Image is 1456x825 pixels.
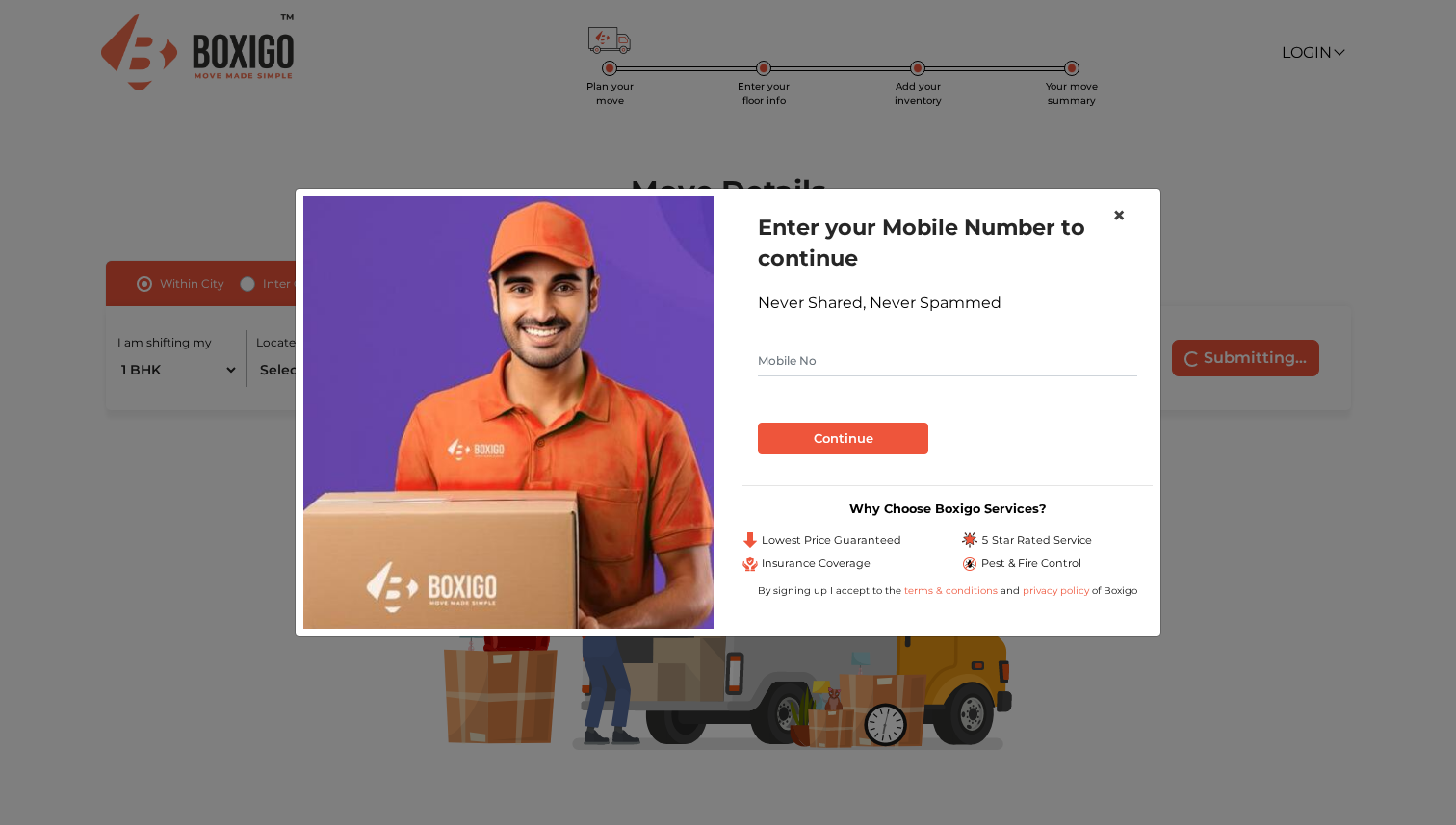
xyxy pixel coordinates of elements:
img: relocation-img [303,196,714,628]
button: Close [1097,189,1141,243]
a: privacy policy [1020,584,1092,597]
span: Lowest Price Guaranteed [762,532,901,549]
div: By signing up I accept to the and of Boxigo [742,583,1153,598]
h1: Enter your Mobile Number to continue [758,212,1137,273]
span: × [1112,201,1126,229]
a: terms & conditions [904,584,1001,597]
span: Insurance Coverage [762,555,871,572]
button: Continue [758,423,928,455]
div: Never Shared, Never Spammed [758,292,1137,315]
h3: Why Choose Boxigo Services? [742,502,1153,516]
span: 5 Star Rated Service [981,532,1092,549]
input: Mobile No [758,346,1137,376]
span: Pest & Fire Control [981,555,1081,572]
